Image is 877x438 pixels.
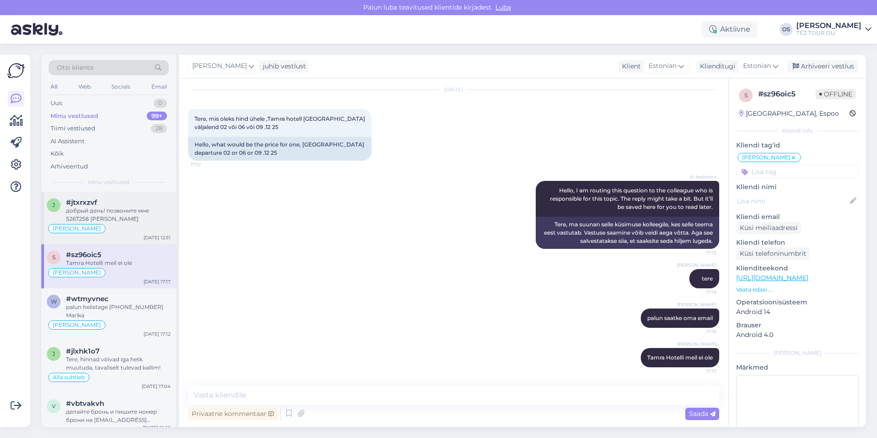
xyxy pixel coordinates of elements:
[52,202,55,208] span: j
[682,328,716,335] span: 17:16
[744,92,748,99] span: s
[144,331,171,337] div: [DATE] 17:12
[191,161,225,168] span: 17:12
[50,137,84,146] div: AI Assistent
[66,355,171,372] div: Tere, hinnad võivad iga hetk muutuda, tavaliselt tulevad kallim!
[736,127,859,135] div: Kliendi info
[52,254,56,261] span: s
[677,262,716,269] span: [PERSON_NAME]
[796,22,861,29] div: [PERSON_NAME]
[677,341,716,348] span: [PERSON_NAME]
[66,198,97,207] span: #jtxrxzvf
[53,270,101,275] span: [PERSON_NAME]
[736,247,810,260] div: Küsi telefoninumbrit
[147,112,167,121] div: 99+
[188,85,719,94] div: [DATE]
[77,81,93,93] div: Web
[192,61,247,71] span: [PERSON_NAME]
[50,162,88,171] div: Arhiveeritud
[682,174,716,180] span: AI Assistent
[647,314,713,321] span: palun saatke oma email
[736,330,859,340] p: Android 4.0
[618,62,641,71] div: Klient
[188,137,372,161] div: Hello, what would be the price for one, [GEOGRAPHIC_DATA] departure 02 or 06 or 09 .12 25
[50,149,64,158] div: Kõik
[66,399,104,408] span: #vbtvakvh
[66,207,171,223] div: добрый день! позвоните мне 5267258 [PERSON_NAME]
[736,298,859,307] p: Operatsioonisüsteem
[702,275,713,282] span: tere
[144,278,171,285] div: [DATE] 17:17
[66,303,171,320] div: palun helistage [PHONE_NUMBER] Marika
[536,217,719,249] div: Tere, ma suunan selle küsimuse kolleegile, kes selle teema eest vastutab. Vastuse saamine võib ve...
[816,89,856,99] span: Offline
[150,81,169,93] div: Email
[736,222,801,234] div: Küsi meiliaadressi
[493,3,514,11] span: Luba
[50,112,98,121] div: Minu vestlused
[682,249,716,256] span: 17:13
[649,61,677,71] span: Estonian
[144,234,171,241] div: [DATE] 12:51
[736,320,859,330] p: Brauser
[259,62,306,71] div: juhib vestlust
[647,354,713,361] span: Tamra Hotelli meil ei ole
[188,408,278,420] div: Privaatne kommentaar
[736,212,859,222] p: Kliendi email
[88,178,129,186] span: Minu vestlused
[736,363,859,372] p: Märkmed
[66,259,171,267] div: Tamra Hotelli meil ei ole
[702,21,758,38] div: Aktiivne
[49,81,59,93] div: All
[66,295,109,303] span: #wtmyvnec
[739,109,839,118] div: [GEOGRAPHIC_DATA], Espoo
[736,264,859,273] p: Klienditeekond
[736,238,859,247] p: Kliendi telefon
[796,22,871,37] a: [PERSON_NAME]TEZ TOUR OÜ
[142,383,171,390] div: [DATE] 17:04
[550,187,714,210] span: Hello, I am routing this question to the colleague who is responsible for this topic. The reply m...
[194,115,366,130] span: Tere, mis oleks hind ühele ,Tamra hotell [GEOGRAPHIC_DATA] väljalend 02 või 06 või 09 .12 25
[736,182,859,192] p: Kliendi nimi
[110,81,132,93] div: Socials
[53,226,101,231] span: [PERSON_NAME]
[736,165,859,179] input: Lisa tag
[736,349,859,357] div: [PERSON_NAME]
[66,251,101,259] span: #sz96oic5
[154,99,167,108] div: 0
[736,286,859,294] p: Vaata edasi ...
[143,424,171,431] div: [DATE] 16:56
[66,347,100,355] span: #jlxhk1o7
[736,274,808,282] a: [URL][DOMAIN_NAME]
[736,307,859,317] p: Android 14
[53,322,101,328] span: [PERSON_NAME]
[51,298,57,305] span: w
[758,89,816,100] div: # sz96oic5
[52,403,56,410] span: v
[682,289,716,296] span: 17:15
[57,63,94,73] span: Otsi kliente
[737,196,848,206] input: Lisa nimi
[696,62,735,71] div: Klienditugi
[743,61,771,71] span: Estonian
[736,140,859,150] p: Kliendi tag'id
[787,60,858,73] div: Arhiveeri vestlus
[689,410,716,418] span: Saada
[682,368,716,375] span: 17:17
[796,29,861,37] div: TEZ TOUR OÜ
[7,62,25,79] img: Askly Logo
[50,99,62,108] div: Uus
[50,124,95,133] div: Tiimi vestlused
[66,408,171,424] div: делайте бронь и пишите номер брони на [EMAIL_ADDRESS][DOMAIN_NAME] - поправим цену
[742,155,790,160] span: [PERSON_NAME]
[677,301,716,308] span: [PERSON_NAME]
[780,23,793,36] div: OS
[52,350,55,357] span: j
[151,124,167,133] div: 28
[53,375,85,380] span: Alla suhtleb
